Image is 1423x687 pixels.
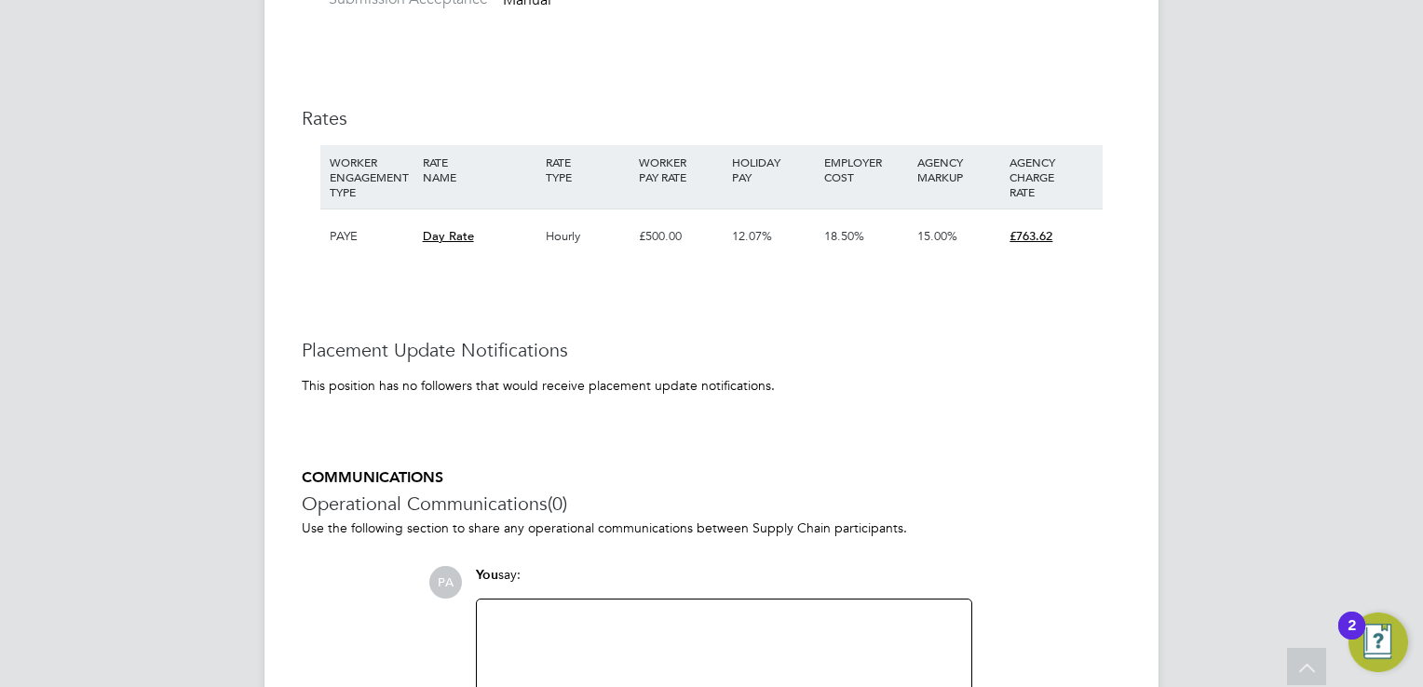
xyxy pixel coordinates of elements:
[541,145,634,194] div: RATE TYPE
[302,106,1121,130] h3: Rates
[732,228,772,244] span: 12.07%
[325,209,418,263] div: PAYE
[476,566,972,599] div: say:
[302,377,1121,394] div: This position has no followers that would receive placement update notifications.
[727,145,820,194] div: HOLIDAY PAY
[634,145,727,194] div: WORKER PAY RATE
[824,228,864,244] span: 18.50%
[423,228,474,244] span: Day Rate
[429,566,462,599] span: PA
[1348,613,1408,672] button: Open Resource Center, 2 new notifications
[302,468,1121,488] h5: COMMUNICATIONS
[1005,145,1098,209] div: AGENCY CHARGE RATE
[418,145,542,194] div: RATE NAME
[820,145,913,194] div: EMPLOYER COST
[548,492,567,516] span: (0)
[917,228,957,244] span: 15.00%
[302,492,1121,516] h3: Operational Communications
[913,145,1006,194] div: AGENCY MARKUP
[302,338,1121,362] h3: Placement Update Notifications
[634,209,727,263] div: £500.00
[1348,626,1356,650] div: 2
[302,519,1121,536] p: Use the following section to share any operational communications between Supply Chain participants.
[1010,228,1052,244] span: £763.62
[476,567,498,583] span: You
[325,145,418,209] div: WORKER ENGAGEMENT TYPE
[541,209,634,263] div: Hourly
